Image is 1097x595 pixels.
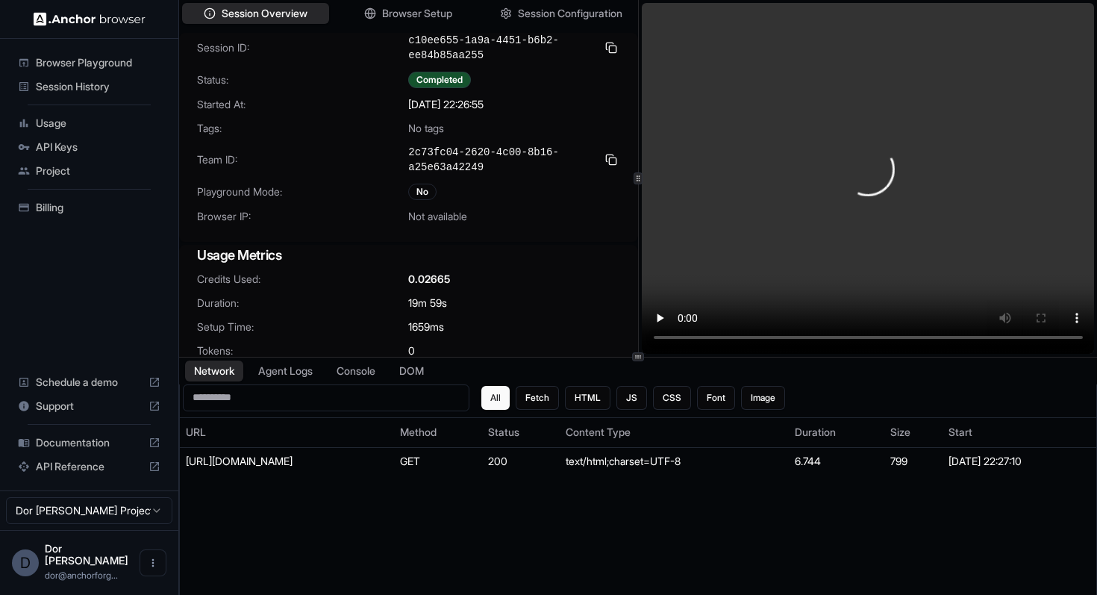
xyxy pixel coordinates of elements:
[186,454,388,469] div: http://whatsmyos.com/
[697,386,735,410] button: Font
[36,55,160,70] span: Browser Playground
[653,386,691,410] button: CSS
[197,40,408,55] span: Session ID:
[408,33,596,63] span: c10ee655-1a9a-4451-b6b2-ee84b85aa255
[12,111,166,135] div: Usage
[36,200,160,215] span: Billing
[518,6,622,21] span: Session Configuration
[565,386,610,410] button: HTML
[197,296,408,311] span: Duration:
[36,459,143,474] span: API Reference
[197,72,408,87] span: Status:
[408,121,444,136] span: No tags
[12,431,166,455] div: Documentation
[616,386,647,410] button: JS
[12,196,166,219] div: Billing
[140,549,166,576] button: Open menu
[197,272,408,287] span: Credits Used:
[34,12,146,26] img: Anchor Logo
[197,184,408,199] span: Playground Mode:
[408,296,447,311] span: 19m 59s
[516,386,559,410] button: Fetch
[197,209,408,224] span: Browser IP:
[186,425,388,440] div: URL
[12,75,166,99] div: Session History
[12,455,166,479] div: API Reference
[197,320,408,334] span: Setup Time:
[408,209,467,224] span: Not available
[197,343,408,358] span: Tokens:
[408,145,596,175] span: 2c73fc04-2620-4c00-8b16-a25e63a42249
[12,51,166,75] div: Browser Playground
[12,394,166,418] div: Support
[566,425,783,440] div: Content Type
[943,447,1096,475] td: [DATE] 22:27:10
[481,386,510,410] button: All
[36,79,160,94] span: Session History
[482,447,560,475] td: 200
[12,159,166,183] div: Project
[795,425,878,440] div: Duration
[408,97,484,112] span: [DATE] 22:26:55
[328,361,384,381] button: Console
[390,361,433,381] button: DOM
[394,447,481,475] td: GET
[408,343,415,358] span: 0
[741,386,785,410] button: Image
[45,542,128,567] span: Dor Dankner
[382,6,452,21] span: Browser Setup
[408,72,471,88] div: Completed
[12,135,166,159] div: API Keys
[36,163,160,178] span: Project
[197,121,408,136] span: Tags:
[36,435,143,450] span: Documentation
[560,447,789,475] td: text/html;charset=UTF-8
[948,425,1090,440] div: Start
[197,97,408,112] span: Started At:
[12,370,166,394] div: Schedule a demo
[789,447,884,475] td: 6.744
[488,425,554,440] div: Status
[408,272,450,287] span: 0.02665
[408,184,437,200] div: No
[36,140,160,155] span: API Keys
[249,361,322,381] button: Agent Logs
[36,375,143,390] span: Schedule a demo
[222,6,307,21] span: Session Overview
[884,447,943,475] td: 799
[408,320,444,334] span: 1659 ms
[12,549,39,576] div: D
[36,399,143,414] span: Support
[45,570,118,581] span: dor@anchorforge.io
[400,425,475,440] div: Method
[36,116,160,131] span: Usage
[185,361,243,381] button: Network
[197,152,408,167] span: Team ID:
[890,425,937,440] div: Size
[197,245,620,266] h3: Usage Metrics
